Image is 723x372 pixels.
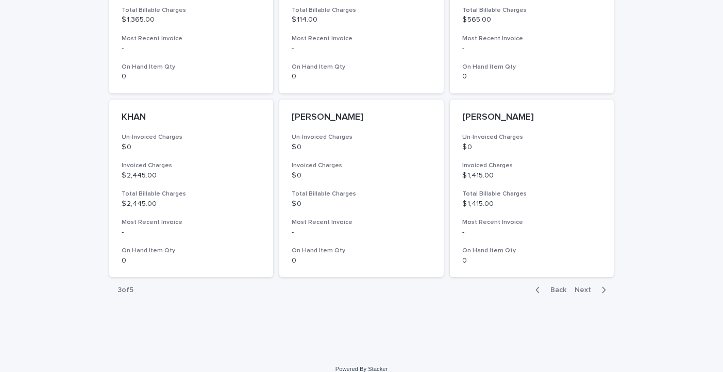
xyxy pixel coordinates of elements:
h3: Most Recent Invoice [292,35,431,43]
p: $ 565.00 [462,15,602,24]
h3: Most Recent Invoice [462,218,602,227]
p: $ 1,365.00 [122,15,261,24]
p: - [462,44,602,53]
p: $ 1,415.00 [462,171,602,180]
h3: Most Recent Invoice [122,218,261,227]
p: 3 of 5 [109,278,142,303]
h3: Invoiced Charges [122,161,261,170]
p: $ 0 [292,171,431,180]
p: - [122,228,261,237]
h3: Un-Invoiced Charges [292,133,431,141]
p: $ 0 [462,143,602,152]
h3: Most Recent Invoice [122,35,261,43]
p: 0 [292,72,431,81]
p: 0 [122,256,261,265]
h3: On Hand Item Qty [122,63,261,71]
h3: Most Recent Invoice [462,35,602,43]
a: [PERSON_NAME]Un-Invoiced Charges$ 0Invoiced Charges$ 1,415.00Total Billable Charges$ 1,415.00Most... [450,100,614,278]
a: KHANUn-Invoiced Charges$ 0Invoiced Charges$ 2,445.00Total Billable Charges$ 2,445.00Most Recent I... [109,100,274,278]
h3: Total Billable Charges [122,6,261,14]
p: [PERSON_NAME] [462,112,602,123]
h3: Total Billable Charges [292,6,431,14]
p: $ 2,445.00 [122,200,261,208]
h3: On Hand Item Qty [462,63,602,71]
h3: Most Recent Invoice [292,218,431,227]
h3: Invoiced Charges [292,161,431,170]
p: $ 2,445.00 [122,171,261,180]
p: $ 0 [292,143,431,152]
p: [PERSON_NAME] [292,112,431,123]
p: 0 [462,72,602,81]
h3: Un-Invoiced Charges [462,133,602,141]
span: Back [544,286,566,294]
h3: On Hand Item Qty [122,247,261,255]
p: $ 0 [122,143,261,152]
p: 0 [122,72,261,81]
p: - [292,44,431,53]
p: 0 [462,256,602,265]
p: KHAN [122,112,261,123]
h3: Total Billable Charges [462,190,602,198]
h3: On Hand Item Qty [292,63,431,71]
a: [PERSON_NAME]Un-Invoiced Charges$ 0Invoiced Charges$ 0Total Billable Charges$ 0Most Recent Invoic... [279,100,444,278]
h3: Total Billable Charges [292,190,431,198]
p: 0 [292,256,431,265]
h3: Total Billable Charges [122,190,261,198]
h3: On Hand Item Qty [292,247,431,255]
h3: Invoiced Charges [462,161,602,170]
span: Next [575,286,597,294]
p: - [462,228,602,237]
h3: Total Billable Charges [462,6,602,14]
a: Powered By Stacker [335,366,388,372]
p: $ 0 [292,200,431,208]
p: - [122,44,261,53]
p: $ 1,415.00 [462,200,602,208]
h3: Un-Invoiced Charges [122,133,261,141]
button: Back [527,285,570,295]
h3: On Hand Item Qty [462,247,602,255]
p: - [292,228,431,237]
p: $ 114.00 [292,15,431,24]
button: Next [570,285,614,295]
